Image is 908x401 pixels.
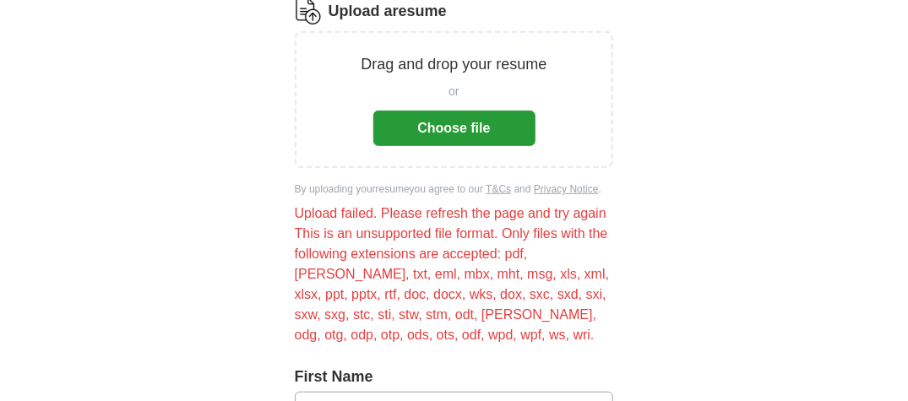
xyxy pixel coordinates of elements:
label: First Name [295,366,614,388]
span: or [449,83,459,100]
button: Choose file [373,111,536,146]
div: This is an unsupported file format. Only files with the following extensions are accepted: pdf, [... [295,224,614,345]
div: Upload failed. Please refresh the page and try again [295,203,614,224]
p: Drag and drop your resume [361,53,546,76]
a: Privacy Notice [534,183,599,195]
div: By uploading your resume you agree to our and . [295,182,614,197]
a: T&Cs [486,183,511,195]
